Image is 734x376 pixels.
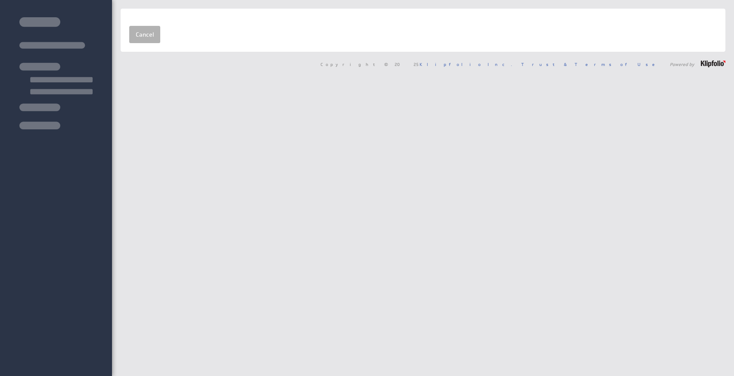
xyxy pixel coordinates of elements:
a: Klipfolio Inc. [420,61,512,67]
img: skeleton-sidenav.svg [19,17,93,129]
a: Cancel [129,26,160,43]
span: Copyright © 2025 [320,62,512,66]
img: logo-footer.png [701,60,725,67]
span: Powered by [670,62,694,66]
a: Trust & Terms of Use [521,61,661,67]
